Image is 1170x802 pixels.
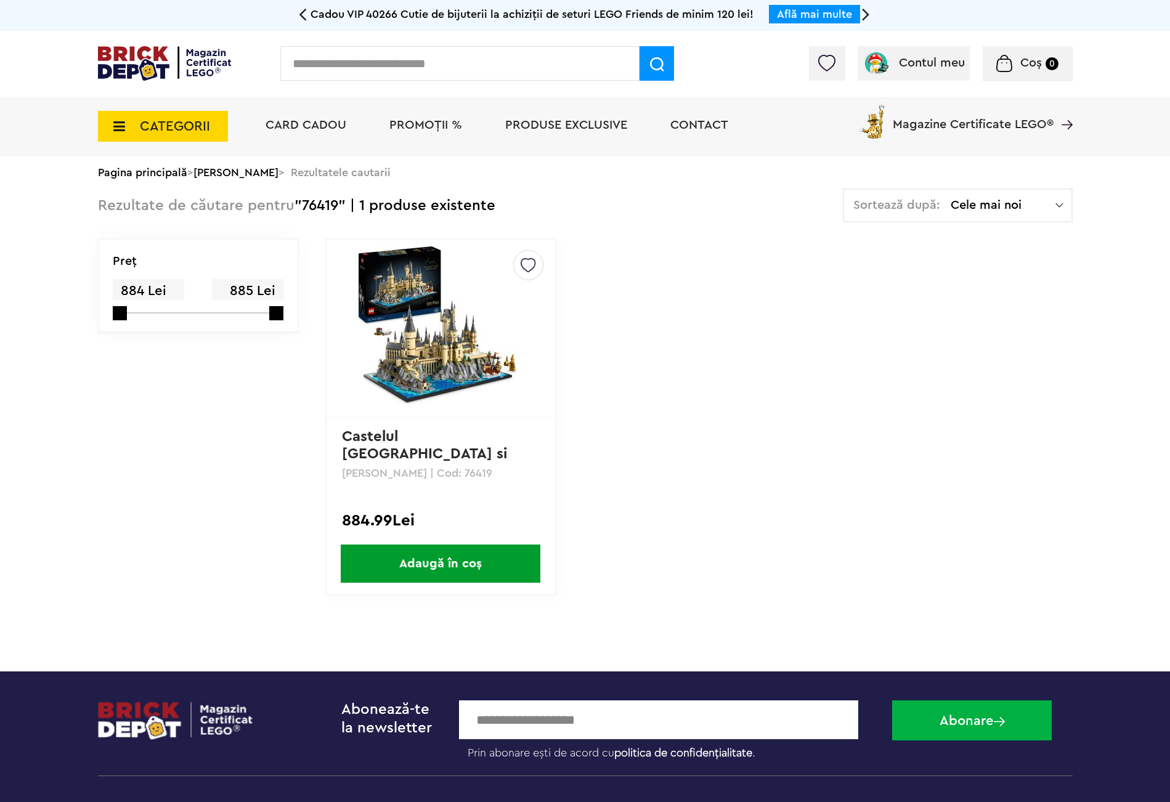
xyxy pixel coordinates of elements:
[342,468,540,479] p: [PERSON_NAME] | Cod: 76419
[892,700,1052,740] button: Abonare
[113,279,184,303] span: 884 Lei
[389,119,462,131] a: PROMOȚII %
[212,279,283,303] span: 885 Lei
[98,188,495,224] div: "76419" | 1 produse existente
[670,119,728,131] a: Contact
[994,717,1005,726] img: Abonare
[98,167,187,178] a: Pagina principală
[193,167,278,178] a: [PERSON_NAME]
[266,119,346,131] a: Card Cadou
[893,102,1054,131] span: Magazine Certificate LEGO®
[98,198,295,213] span: Rezultate de căutare pentru
[341,545,540,583] span: Adaugă în coș
[311,9,754,20] span: Cadou VIP 40266 Cutie de bijuterii la achiziții de seturi LEGO Friends de minim 120 lei!
[951,199,1055,211] span: Cele mai noi
[862,57,965,69] a: Contul meu
[354,242,527,415] img: Castelul Hogwarts si imprejurimile
[853,199,940,211] span: Sortează după:
[342,429,511,479] a: Castelul [GEOGRAPHIC_DATA] si imprejurimile
[342,512,540,529] div: 884.99Lei
[614,747,752,758] a: politica de confidențialitate
[1020,57,1042,69] span: Coș
[505,119,627,131] a: Produse exclusive
[459,739,883,760] label: Prin abonare ești de acord cu .
[140,119,210,133] span: CATEGORII
[1046,57,1058,70] small: 0
[98,700,254,740] img: footerlogo
[341,702,432,735] span: Abonează-te la newsletter
[777,9,852,20] a: Află mai multe
[98,156,1073,188] div: > > Rezultatele cautarii
[899,57,965,69] span: Contul meu
[327,545,555,583] a: Adaugă în coș
[113,255,137,267] p: Preţ
[1054,102,1073,115] a: Magazine Certificate LEGO®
